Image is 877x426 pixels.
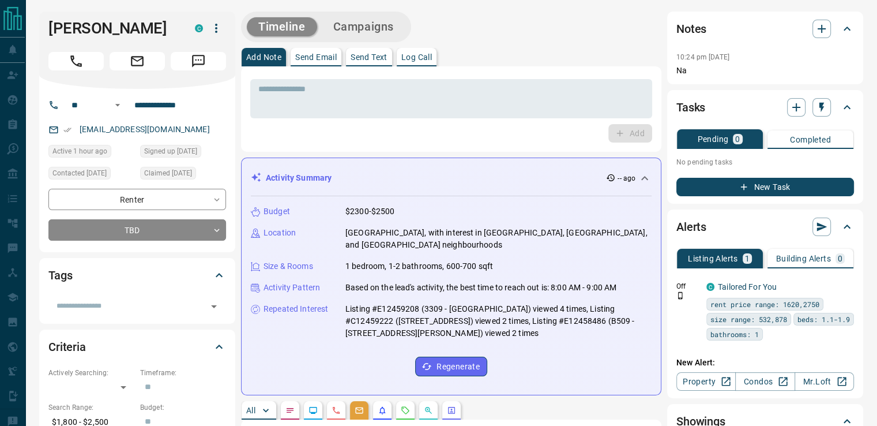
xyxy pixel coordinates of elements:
p: 10:24 pm [DATE] [676,53,729,61]
p: Na [676,65,854,77]
span: Claimed [DATE] [144,167,192,179]
div: Tags [48,261,226,289]
p: [GEOGRAPHIC_DATA], with interest in [GEOGRAPHIC_DATA], [GEOGRAPHIC_DATA], and [GEOGRAPHIC_DATA] n... [345,227,652,251]
h2: Notes [676,20,706,38]
p: Activity Pattern [264,282,320,294]
p: Send Text [351,53,387,61]
p: Send Email [295,53,337,61]
button: Open [206,298,222,315]
span: size range: 532,878 [710,313,787,325]
p: Location [264,227,296,239]
h2: Alerts [676,218,706,236]
div: Activity Summary-- ago [251,167,652,189]
span: bathrooms: 1 [710,328,759,340]
p: Actively Searching: [48,368,134,378]
h1: [PERSON_NAME] [48,19,178,38]
a: Condos [735,372,795,391]
p: 0 [735,135,740,143]
p: Budget [264,205,290,218]
svg: Requests [401,406,410,415]
div: Renter [48,189,226,210]
svg: Calls [332,406,341,415]
div: TBD [48,219,226,241]
svg: Notes [285,406,295,415]
p: Log Call [401,53,432,61]
p: Completed [790,136,831,144]
svg: Listing Alerts [378,406,387,415]
svg: Opportunities [424,406,433,415]
a: Tailored For You [718,282,777,292]
div: condos.ca [195,24,203,32]
svg: Emails [355,406,364,415]
span: rent price range: 1620,2750 [710,298,819,310]
p: Timeframe: [140,368,226,378]
p: Activity Summary [266,172,332,184]
button: Timeline [247,17,317,36]
p: Budget: [140,402,226,413]
span: Active 1 hour ago [52,145,107,157]
p: No pending tasks [676,154,854,171]
p: 1 bedroom, 1-2 bathrooms, 600-700 sqft [345,260,493,272]
p: New Alert: [676,357,854,369]
span: Signed up [DATE] [144,145,197,157]
span: Call [48,52,104,70]
h2: Criteria [48,338,86,356]
h2: Tasks [676,98,705,117]
p: Add Note [246,53,281,61]
svg: Agent Actions [447,406,456,415]
div: Criteria [48,333,226,361]
svg: Push Notification Only [676,292,684,300]
p: 1 [745,255,750,263]
div: Wed Oct 08 2025 [140,145,226,161]
p: Off [676,281,699,292]
button: Campaigns [322,17,405,36]
p: -- ago [618,173,635,184]
p: All [246,406,255,414]
span: Email [110,52,165,70]
p: Size & Rooms [264,260,313,272]
p: Listing Alerts [688,255,738,263]
p: Building Alerts [776,255,831,263]
button: Regenerate [415,357,487,376]
svg: Lead Browsing Activity [308,406,318,415]
span: beds: 1.1-1.9 [797,313,850,325]
p: 0 [838,255,842,263]
div: Tasks [676,94,854,121]
div: Notes [676,15,854,43]
p: Based on the lead's activity, the best time to reach out is: 8:00 AM - 9:00 AM [345,282,616,294]
p: $2300-$2500 [345,205,394,218]
div: Wed Oct 08 2025 [48,167,134,183]
div: condos.ca [706,283,714,291]
span: Contacted [DATE] [52,167,107,179]
svg: Email Verified [63,126,71,134]
span: Message [171,52,226,70]
p: Repeated Interest [264,303,328,315]
div: Tue Oct 14 2025 [48,145,134,161]
p: Pending [697,135,728,143]
div: Wed Oct 08 2025 [140,167,226,183]
button: New Task [676,178,854,196]
p: Search Range: [48,402,134,413]
a: Property [676,372,736,391]
button: Open [111,98,125,112]
a: Mr.Loft [795,372,854,391]
h2: Tags [48,266,72,285]
a: [EMAIL_ADDRESS][DOMAIN_NAME] [80,125,210,134]
p: Listing #E12459208 (3309 - [GEOGRAPHIC_DATA]) viewed 4 times, Listing #C12459222 ([STREET_ADDRESS... [345,303,652,339]
div: Alerts [676,213,854,241]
